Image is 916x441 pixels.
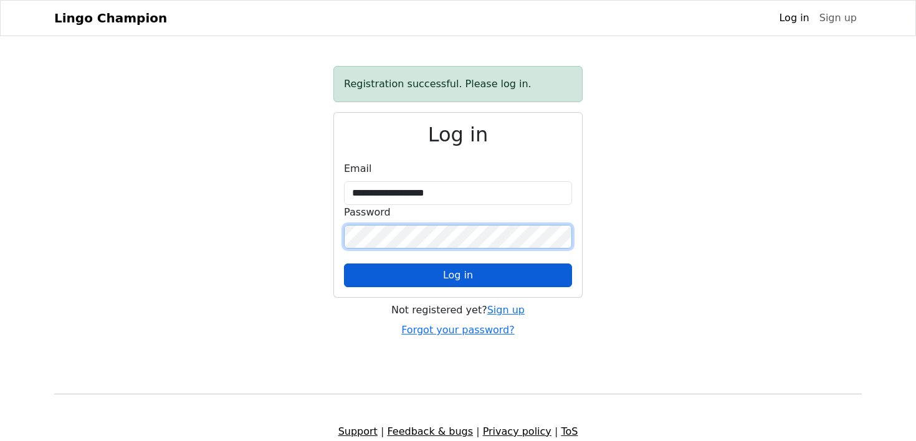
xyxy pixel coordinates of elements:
[814,6,862,31] a: Sign up
[387,425,473,437] a: Feedback & bugs
[344,205,391,220] label: Password
[47,424,869,439] div: | | |
[344,263,572,287] button: Log in
[344,161,371,176] label: Email
[344,123,572,146] h2: Log in
[561,425,578,437] a: ToS
[401,324,515,336] a: Forgot your password?
[774,6,814,31] a: Log in
[338,425,378,437] a: Support
[333,66,583,102] div: Registration successful. Please log in.
[487,304,525,316] a: Sign up
[54,6,167,31] a: Lingo Champion
[443,269,473,281] span: Log in
[333,303,583,318] div: Not registered yet?
[483,425,551,437] a: Privacy policy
